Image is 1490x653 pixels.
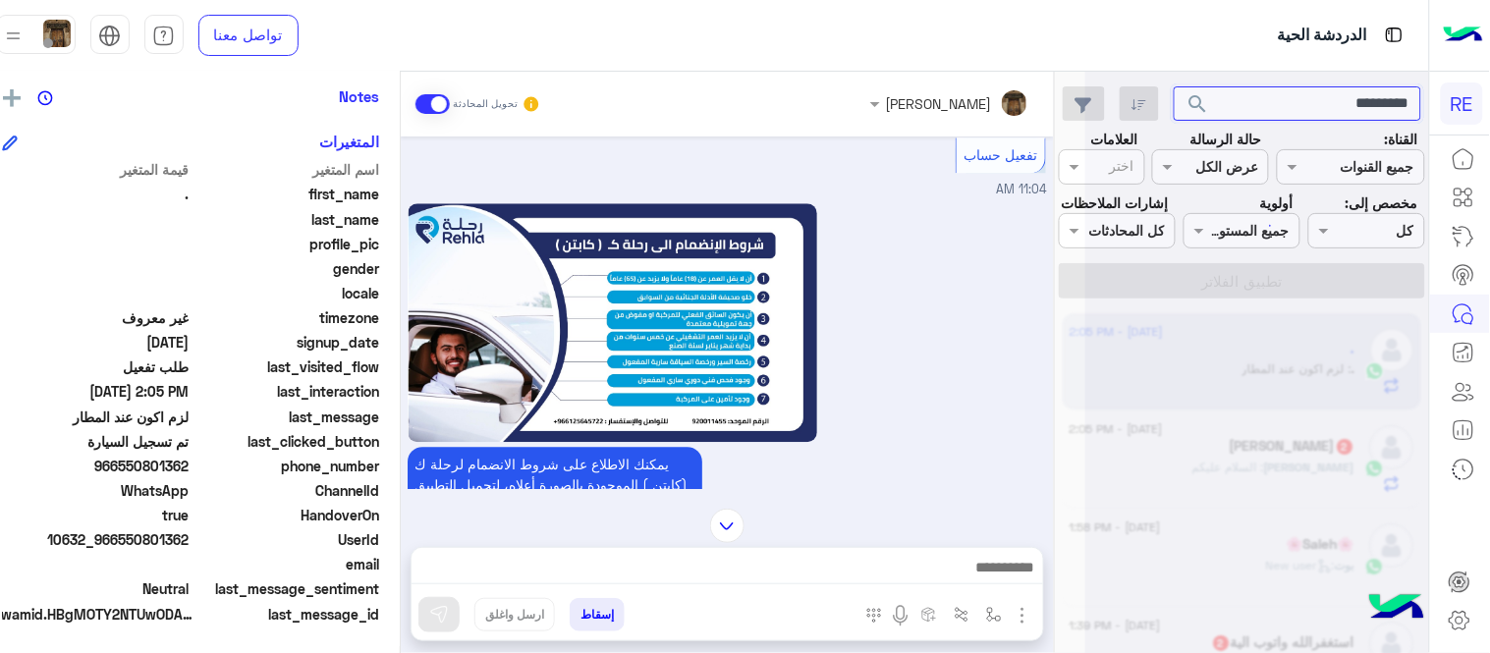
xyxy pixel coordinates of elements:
span: email [193,554,380,574]
span: gender [193,258,380,279]
span: 2025-04-17T08:28:32.393Z [2,332,190,353]
img: tab [98,25,121,47]
span: true [2,505,190,525]
span: locale [193,283,380,303]
span: last_message_id [202,604,380,625]
button: create order [912,598,945,630]
img: %D8%A7%D9%84%D9%83%D8%A8%D8%A7%D8%AA%D9%86%202022%202.jpg [408,203,817,442]
img: hulul-logo.png [1362,574,1431,643]
button: ارسل واغلق [474,598,555,631]
span: last_interaction [193,381,380,402]
img: select flow [986,607,1002,623]
img: notes [37,90,53,106]
span: 11:04 AM [996,182,1046,196]
span: last_name [193,209,380,230]
span: last_clicked_button [193,431,380,452]
button: select flow [977,598,1010,630]
span: last_message_sentiment [193,578,380,599]
span: قيمة المتغير [2,159,190,180]
img: Logo [1444,15,1483,56]
img: userImage [43,20,71,47]
span: last_visited_flow [193,356,380,377]
span: تفعيل حساب [965,146,1038,163]
img: create order [921,607,937,623]
span: 0 [2,578,190,599]
span: 966550801362 [2,456,190,476]
span: HandoverOn [193,505,380,525]
span: يمكنك الاطلاع على شروط الانضمام لرحلة ك (كابتن ) الموجودة بالصورة أعلاه، لتحميل التطبيق عبر الراب... [414,456,688,514]
img: Trigger scenario [954,607,969,623]
span: 10632_966550801362 [2,529,190,550]
span: 2025-08-28T11:05:48.993Z [2,381,190,402]
div: loading... [1240,208,1274,243]
a: tab [144,15,184,56]
h6: المتغيرات [320,133,380,150]
img: add [3,89,21,107]
span: wamid.HBgMOTY2NTUwODAxMzYyFQIAEhgUM0E0NUVDODU5N0RERTRDQjZBN0IA [2,604,198,625]
img: tab [152,25,175,47]
p: 28/8/2025, 11:04 AM [408,447,702,522]
span: first_name [193,184,380,204]
span: غير معروف [2,307,190,328]
small: تحويل المحادثة [453,96,518,112]
img: send voice note [889,604,912,627]
span: لزم اكون عند المطار [2,407,190,427]
button: تطبيق الفلاتر [1059,263,1425,299]
span: signup_date [193,332,380,353]
span: null [2,554,190,574]
p: الدردشة الحية [1278,23,1367,49]
span: اسم المتغير [193,159,380,180]
div: اختر [1110,155,1137,181]
span: last_message [193,407,380,427]
span: . [2,184,190,204]
h6: Notes [340,87,380,105]
img: send message [429,605,449,625]
span: طلب تفعيل [2,356,190,377]
a: تواصل معنا [198,15,299,56]
img: profile [1,24,26,48]
span: تم تسجيل السيارة [2,431,190,452]
img: send attachment [1011,604,1034,627]
img: tab [1382,23,1407,47]
label: إشارات الملاحظات [1062,192,1169,213]
button: إسقاط [570,598,625,631]
span: profile_pic [193,234,380,254]
span: timezone [193,307,380,328]
div: RE [1441,82,1483,125]
img: scroll [710,509,745,543]
span: phone_number [193,456,380,476]
button: Trigger scenario [945,598,977,630]
span: UserId [193,529,380,550]
img: make a call [866,608,882,624]
span: null [2,258,190,279]
span: null [2,283,190,303]
span: ChannelId [193,480,380,501]
span: 2 [2,480,190,501]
